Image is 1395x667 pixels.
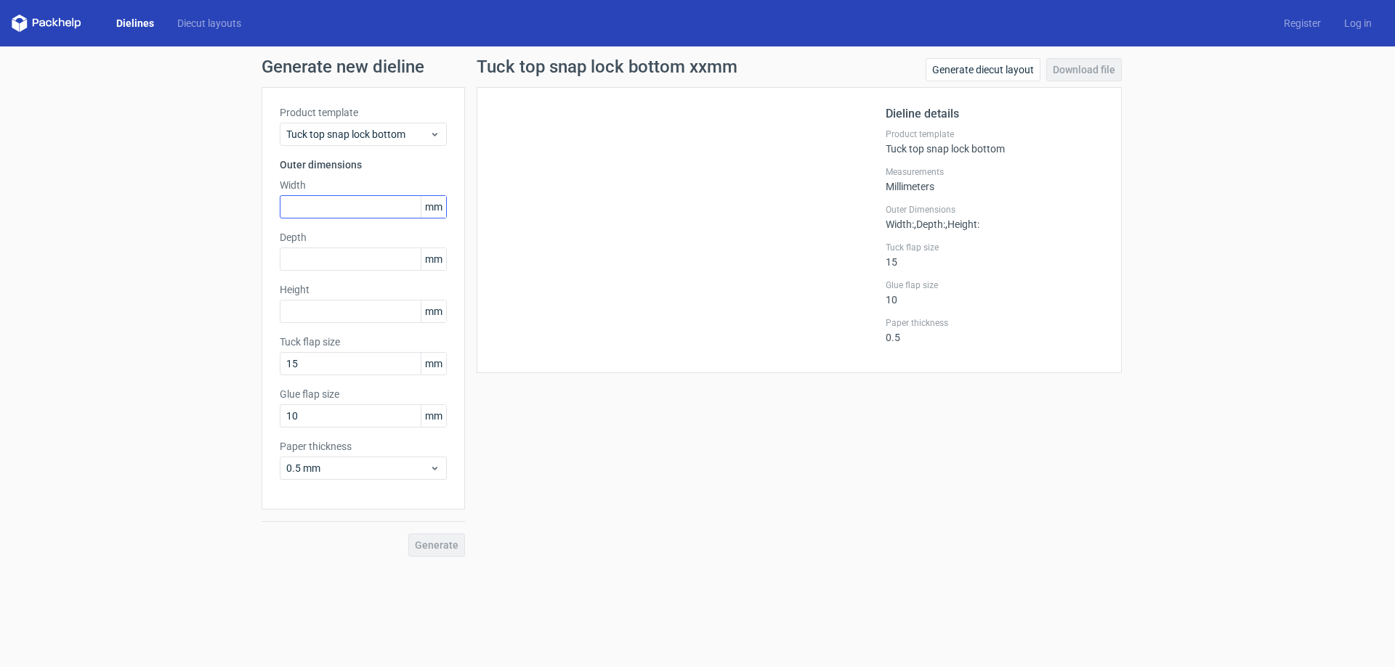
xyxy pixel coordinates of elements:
div: 10 [886,279,1104,306]
span: mm [421,405,446,427]
label: Glue flap size [886,279,1104,291]
label: Tuck flap size [280,335,447,349]
label: Paper thickness [886,317,1104,329]
div: Millimeters [886,166,1104,192]
a: Register [1272,16,1333,30]
label: Product template [280,105,447,120]
span: Width : [886,218,914,230]
span: mm [421,196,446,218]
label: Glue flap size [280,387,447,401]
a: Generate diecut layout [926,58,1040,81]
label: Depth [280,230,447,245]
div: Tuck top snap lock bottom [886,128,1104,155]
span: , Height : [945,218,979,230]
span: mm [421,248,446,270]
h3: Outer dimensions [280,157,447,172]
h2: Dieline details [886,105,1104,123]
div: 0.5 [886,317,1104,343]
a: Diecut layouts [166,16,253,30]
div: 15 [886,242,1104,268]
label: Paper thickness [280,439,447,454]
label: Width [280,178,447,192]
span: mm [421,353,446,375]
a: Dielines [105,16,166,30]
h1: Generate new dieline [262,58,1133,75]
label: Measurements [886,166,1104,178]
span: mm [421,300,446,322]
label: Outer Dimensions [886,204,1104,216]
span: , Depth : [914,218,945,230]
label: Height [280,282,447,297]
label: Tuck flap size [886,242,1104,253]
label: Product template [886,128,1104,140]
a: Log in [1333,16,1383,30]
span: Tuck top snap lock bottom [286,127,429,142]
h1: Tuck top snap lock bottom xxmm [477,58,737,75]
span: 0.5 mm [286,461,429,475]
